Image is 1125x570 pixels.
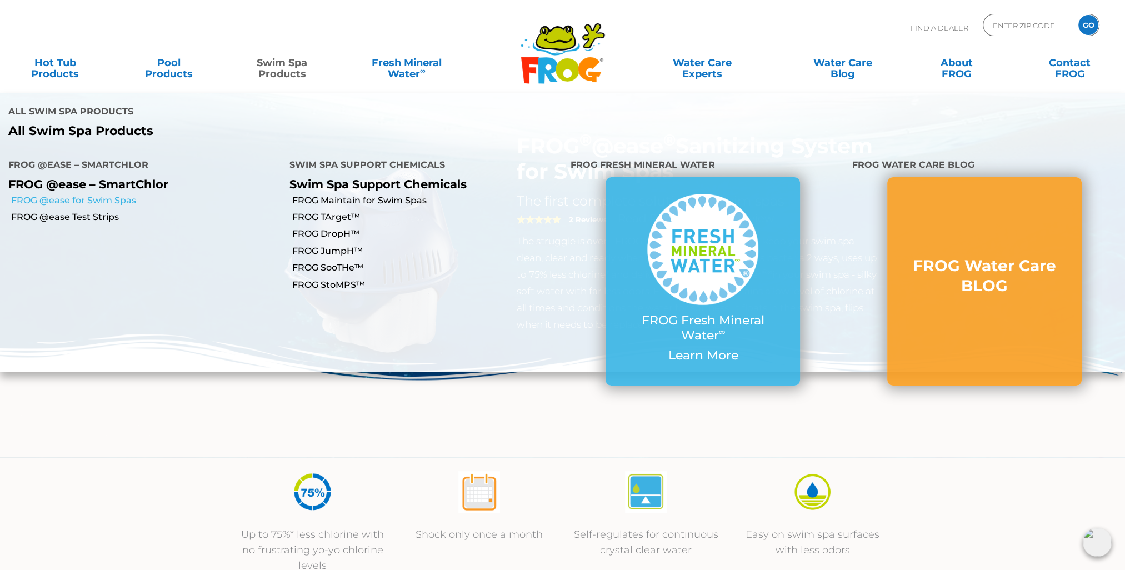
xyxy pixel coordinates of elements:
a: Fresh MineralWater∞ [352,52,462,74]
input: Zip Code Form [992,17,1067,33]
a: Swim Spa Support Chemicals [289,177,467,191]
a: FROG StoMPS™ [292,279,562,291]
a: Hot TubProducts [11,52,99,74]
img: openIcon [1083,528,1112,557]
a: All Swim Spa Products [8,124,554,138]
img: atease-icon-self-regulates [625,471,667,513]
a: FROG TArget™ [292,211,562,223]
a: Water CareBlog [799,52,887,74]
img: atease-icon-shock-once [458,471,500,513]
a: FROG @ease for Swim Spas [11,194,281,207]
h3: FROG Water Care BLOG [909,256,1059,296]
p: FROG @ease – SmartChlor [8,177,273,191]
p: FROG Fresh Mineral Water [628,313,778,343]
a: Water CareExperts [630,52,773,74]
input: GO [1078,15,1098,35]
a: FROG @ease Test Strips [11,211,281,223]
p: Find A Dealer [911,14,968,42]
p: Easy on swim spa surfaces with less odors [741,527,885,558]
a: FROG Water Care BLOG [909,256,1059,307]
h4: FROG Water Care BLOG [852,155,1117,177]
a: FROG Fresh Mineral Water∞ Learn More [628,194,778,368]
img: icon-atease-easy-on [792,471,833,513]
a: FROG SooTHe™ [292,262,562,274]
a: ContactFROG [1026,52,1114,74]
h4: All Swim Spa Products [8,102,554,124]
p: Learn More [628,348,778,363]
sup: ∞ [719,326,726,337]
img: icon-atease-75percent-less [292,471,333,513]
h4: FROG @ease – SmartChlor [8,155,273,177]
p: Shock only once a month [407,527,552,542]
h4: FROG Fresh Mineral Water [571,155,835,177]
a: AboutFROG [912,52,1001,74]
a: FROG Maintain for Swim Spas [292,194,562,207]
p: Self-regulates for continuous crystal clear water [574,527,718,558]
a: Swim SpaProducts [238,52,326,74]
a: FROG JumpH™ [292,245,562,257]
sup: ∞ [420,66,426,75]
a: PoolProducts [124,52,213,74]
a: FROG DropH™ [292,228,562,240]
h4: Swim Spa Support Chemicals [289,155,554,177]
